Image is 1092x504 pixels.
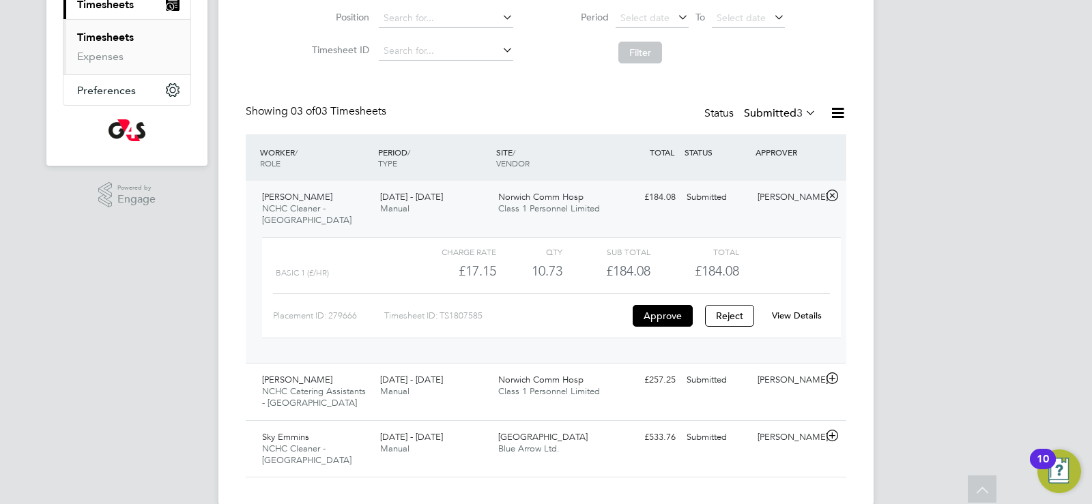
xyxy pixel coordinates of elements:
[705,305,754,327] button: Reject
[547,11,609,23] label: Period
[407,147,410,158] span: /
[513,147,515,158] span: /
[562,243,650,260] div: Sub Total
[498,385,600,397] span: Class 1 Personnel Limited
[380,431,443,443] span: [DATE] - [DATE]
[562,260,650,282] div: £184.08
[117,194,156,205] span: Engage
[273,305,384,327] div: Placement ID: 279666
[498,191,584,203] span: Norwich Comm Hosp
[633,305,693,327] button: Approve
[610,369,681,391] div: £257.25
[650,243,738,260] div: Total
[63,75,190,105] button: Preferences
[744,106,816,120] label: Submitted
[1037,459,1049,477] div: 10
[496,260,562,282] div: 10.73
[380,203,409,214] span: Manual
[63,119,191,141] a: Go to home page
[496,243,562,260] div: QTY
[384,305,629,327] div: Timesheet ID: TS1807585
[498,431,588,443] span: [GEOGRAPHIC_DATA]
[246,104,389,119] div: Showing
[291,104,386,118] span: 03 Timesheets
[276,268,329,278] span: Basic 1 (£/HR)
[610,426,681,449] div: £533.76
[98,182,156,208] a: Powered byEngage
[308,11,369,23] label: Position
[681,186,752,209] div: Submitted
[691,8,709,26] span: To
[681,369,752,391] div: Submitted
[681,426,752,449] div: Submitted
[752,369,823,391] div: [PERSON_NAME]
[498,203,600,214] span: Class 1 Personnel Limited
[262,431,309,443] span: Sky Emmins
[752,140,823,164] div: APPROVER
[498,443,560,454] span: Blue Arrow Ltd.
[717,12,766,24] span: Select date
[752,186,823,209] div: [PERSON_NAME]
[380,443,409,454] span: Manual
[380,374,443,385] span: [DATE] - [DATE]
[375,140,493,175] div: PERIOD
[704,104,819,123] div: Status
[380,385,409,397] span: Manual
[496,158,530,168] span: VENDOR
[752,426,823,449] div: [PERSON_NAME]
[610,186,681,209] div: £184.08
[378,158,397,168] span: TYPE
[262,443,351,466] span: NCHC Cleaner - [GEOGRAPHIC_DATA]
[262,374,332,385] span: [PERSON_NAME]
[308,44,369,56] label: Timesheet ID
[109,119,145,141] img: g4s-logo-retina.png
[493,140,611,175] div: SITE
[379,42,513,61] input: Search for...
[295,147,298,158] span: /
[1037,449,1081,493] button: Open Resource Center, 10 new notifications
[77,50,124,63] a: Expenses
[63,19,190,74] div: Timesheets
[796,106,803,120] span: 3
[681,140,752,164] div: STATUS
[772,310,822,321] a: View Details
[262,191,332,203] span: [PERSON_NAME]
[77,84,136,97] span: Preferences
[291,104,315,118] span: 03 of
[620,12,670,24] span: Select date
[408,243,496,260] div: Charge rate
[77,31,134,44] a: Timesheets
[262,203,351,226] span: NCHC Cleaner - [GEOGRAPHIC_DATA]
[618,42,662,63] button: Filter
[498,374,584,385] span: Norwich Comm Hosp
[408,260,496,282] div: £17.15
[257,140,375,175] div: WORKER
[380,191,443,203] span: [DATE] - [DATE]
[117,182,156,194] span: Powered by
[379,9,513,28] input: Search for...
[695,263,739,279] span: £184.08
[262,385,366,409] span: NCHC Catering Assistants - [GEOGRAPHIC_DATA]
[260,158,281,168] span: ROLE
[650,147,674,158] span: TOTAL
